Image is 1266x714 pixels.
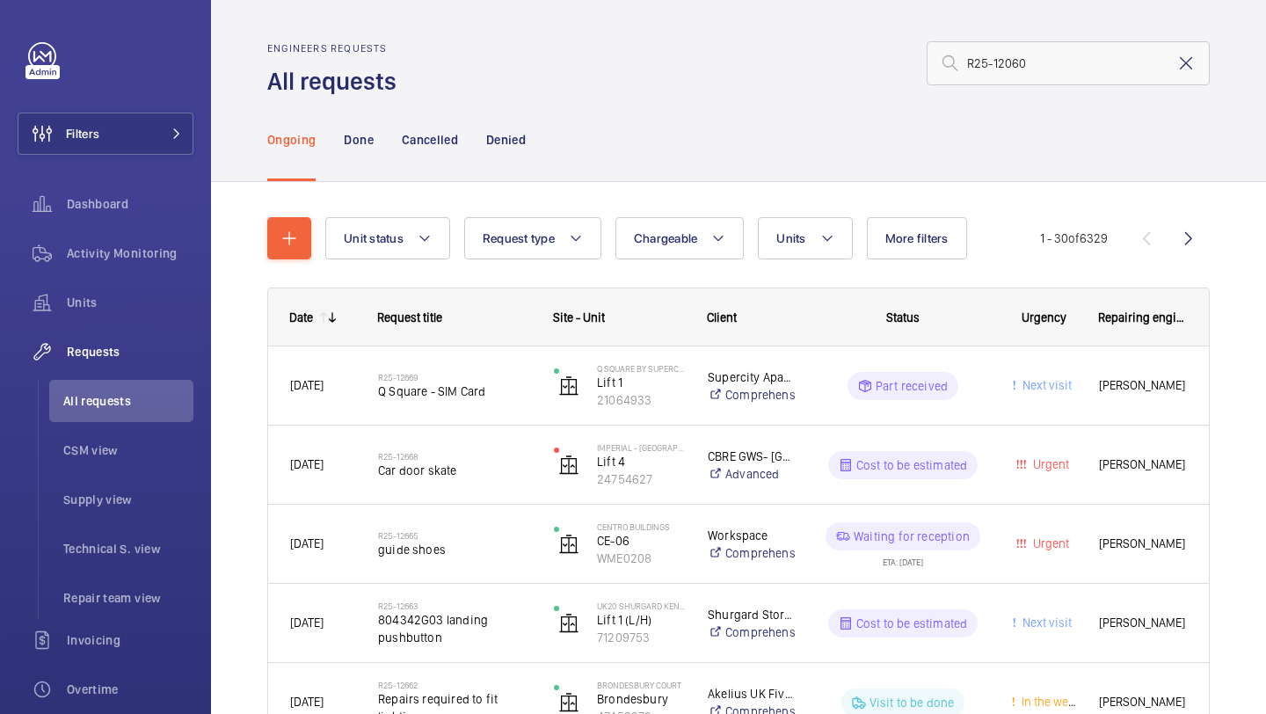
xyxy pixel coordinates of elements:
span: [PERSON_NAME] [1099,534,1187,554]
p: Supercity Aparthotels [708,368,795,386]
span: Car door skate [378,462,531,479]
p: CE-06 [597,532,685,550]
span: of [1068,231,1080,245]
span: CSM view [63,441,193,459]
p: UK20 Shurgard Kensington [597,601,685,611]
span: [PERSON_NAME] [1099,613,1187,633]
p: 24754627 [597,470,685,488]
p: Workspace [708,527,795,544]
span: In the week [1018,695,1080,709]
h2: R25-12665 [378,530,531,541]
span: Activity Monitoring [67,244,193,262]
span: Units [776,231,805,245]
p: Brondesbury Court [597,680,685,690]
span: Urgent [1030,457,1069,471]
p: Brondesbury [597,690,685,708]
p: 21064933 [597,391,685,409]
span: Requests [67,343,193,361]
div: ETA: [DATE] [883,550,923,566]
span: [DATE] [290,695,324,709]
p: Cost to be estimated [856,456,968,474]
h2: R25-12668 [378,451,531,462]
button: Filters [18,113,193,155]
input: Search by request number or quote number [927,41,1210,85]
span: Chargeable [634,231,698,245]
p: Cancelled [402,131,458,149]
span: Supply view [63,491,193,508]
span: Filters [66,125,99,142]
span: Q Square - SIM Card [378,382,531,400]
a: Comprehensive [708,386,795,404]
p: Ongoing [267,131,316,149]
span: Next visit [1019,378,1072,392]
span: Invoicing [67,631,193,649]
span: [PERSON_NAME] [1099,692,1187,712]
button: Chargeable [615,217,745,259]
span: Site - Unit [553,310,605,324]
span: Client [707,310,737,324]
span: [DATE] [290,536,324,550]
a: Comprehensive [708,544,795,562]
p: Lift 1 (L/H) [597,611,685,629]
h2: Engineers requests [267,42,407,55]
button: Request type [464,217,601,259]
img: elevator.svg [558,534,579,555]
span: [DATE] [290,378,324,392]
span: Repairing engineer [1098,310,1188,324]
span: Urgency [1022,310,1066,324]
p: Cost to be estimated [856,615,968,632]
button: Unit status [325,217,450,259]
p: Done [344,131,373,149]
span: 804342G03 landing pushbutton [378,611,531,646]
span: Request title [377,310,442,324]
span: Urgent [1030,536,1069,550]
span: [DATE] [290,616,324,630]
h2: R25-12669 [378,372,531,382]
span: 1 - 30 6329 [1040,232,1108,244]
span: Next visit [1019,616,1072,630]
span: [PERSON_NAME] [1099,375,1187,396]
img: elevator.svg [558,375,579,397]
p: Visit to be done [869,694,955,711]
span: Units [67,294,193,311]
span: More filters [885,231,949,245]
a: Advanced [708,465,795,483]
img: elevator.svg [558,613,579,634]
span: Dashboard [67,195,193,213]
span: Unit status [344,231,404,245]
h2: R25-12663 [378,601,531,611]
span: [DATE] [290,457,324,471]
span: Overtime [67,681,193,698]
p: Lift 1 [597,374,685,391]
img: elevator.svg [558,692,579,713]
p: Part received [876,377,948,395]
p: CBRE GWS- [GEOGRAPHIC_DATA] ([GEOGRAPHIC_DATA]) [708,448,795,465]
p: Denied [486,131,526,149]
button: Units [758,217,852,259]
p: 71209753 [597,629,685,646]
div: Date [289,310,313,324]
p: Shurgard Storage [708,606,795,623]
h2: R25-12662 [378,680,531,690]
a: Comprehensive [708,623,795,641]
span: [PERSON_NAME] [1099,455,1187,475]
p: Waiting for reception [854,528,970,545]
p: Imperial - [GEOGRAPHIC_DATA] [597,442,685,453]
span: Request type [483,231,555,245]
span: guide shoes [378,541,531,558]
p: Centro Buildings [597,521,685,532]
span: Repair team view [63,589,193,607]
p: Akelius UK Five Ltd [708,685,795,703]
img: elevator.svg [558,455,579,476]
span: All requests [63,392,193,410]
p: Q Square by Supercity Aparthotels [597,363,685,374]
p: WME0208 [597,550,685,567]
h1: All requests [267,65,407,98]
button: More filters [867,217,967,259]
span: Status [886,310,920,324]
p: Lift 4 [597,453,685,470]
span: Technical S. view [63,540,193,557]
